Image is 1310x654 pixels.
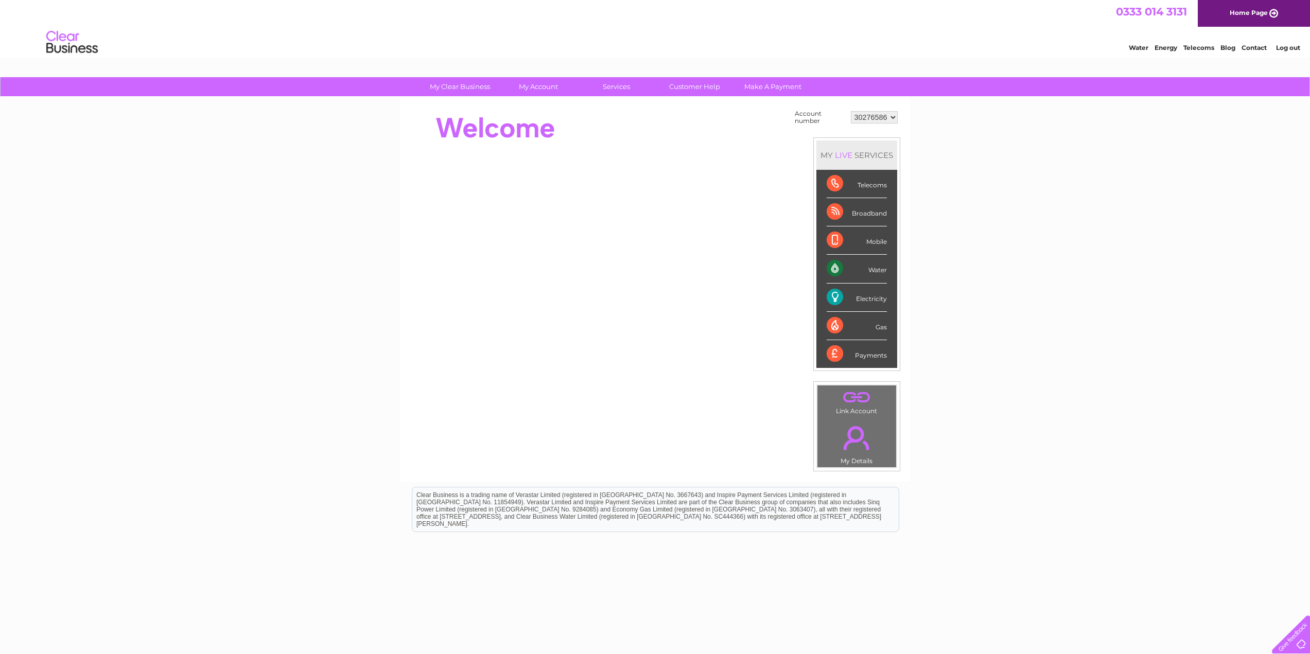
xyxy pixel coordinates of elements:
[1276,44,1300,51] a: Log out
[827,198,887,226] div: Broadband
[417,77,502,96] a: My Clear Business
[820,388,894,406] a: .
[792,108,848,127] td: Account number
[827,170,887,198] div: Telecoms
[46,27,98,58] img: logo.png
[412,6,899,50] div: Clear Business is a trading name of Verastar Limited (registered in [GEOGRAPHIC_DATA] No. 3667643...
[1220,44,1235,51] a: Blog
[827,284,887,312] div: Electricity
[817,417,897,468] td: My Details
[1129,44,1148,51] a: Water
[1116,5,1187,18] a: 0333 014 3131
[1183,44,1214,51] a: Telecoms
[1155,44,1177,51] a: Energy
[652,77,737,96] a: Customer Help
[820,420,894,456] a: .
[1242,44,1267,51] a: Contact
[817,385,897,417] td: Link Account
[827,312,887,340] div: Gas
[827,255,887,283] div: Water
[816,140,897,170] div: MY SERVICES
[574,77,659,96] a: Services
[827,226,887,255] div: Mobile
[496,77,581,96] a: My Account
[730,77,815,96] a: Make A Payment
[827,340,887,368] div: Payments
[833,150,854,160] div: LIVE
